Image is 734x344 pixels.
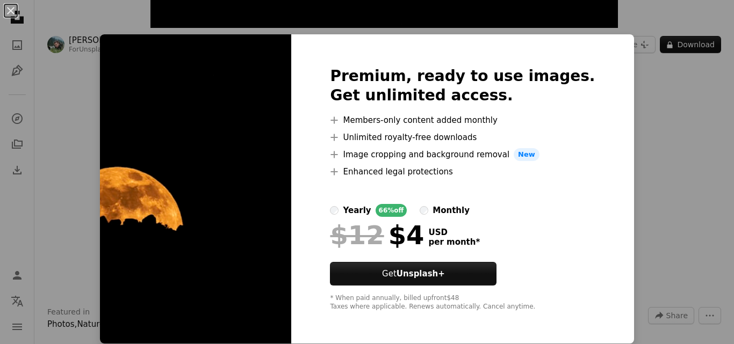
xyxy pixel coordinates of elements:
[330,262,496,286] button: GetUnsplash+
[433,204,470,217] div: monthly
[330,221,424,249] div: $4
[100,34,291,343] img: premium_photo-1701091956254-8f24ea99a53b
[330,221,384,249] span: $12
[330,206,339,215] input: yearly66%off
[428,228,480,237] span: USD
[428,237,480,247] span: per month *
[376,204,407,217] div: 66% off
[343,204,371,217] div: yearly
[330,294,595,311] div: * When paid annually, billed upfront $48 Taxes where applicable. Renews automatically. Cancel any...
[420,206,428,215] input: monthly
[330,165,595,178] li: Enhanced legal protections
[514,148,539,161] span: New
[330,67,595,105] h2: Premium, ready to use images. Get unlimited access.
[330,148,595,161] li: Image cropping and background removal
[330,131,595,144] li: Unlimited royalty-free downloads
[397,269,445,279] strong: Unsplash+
[330,114,595,127] li: Members-only content added monthly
